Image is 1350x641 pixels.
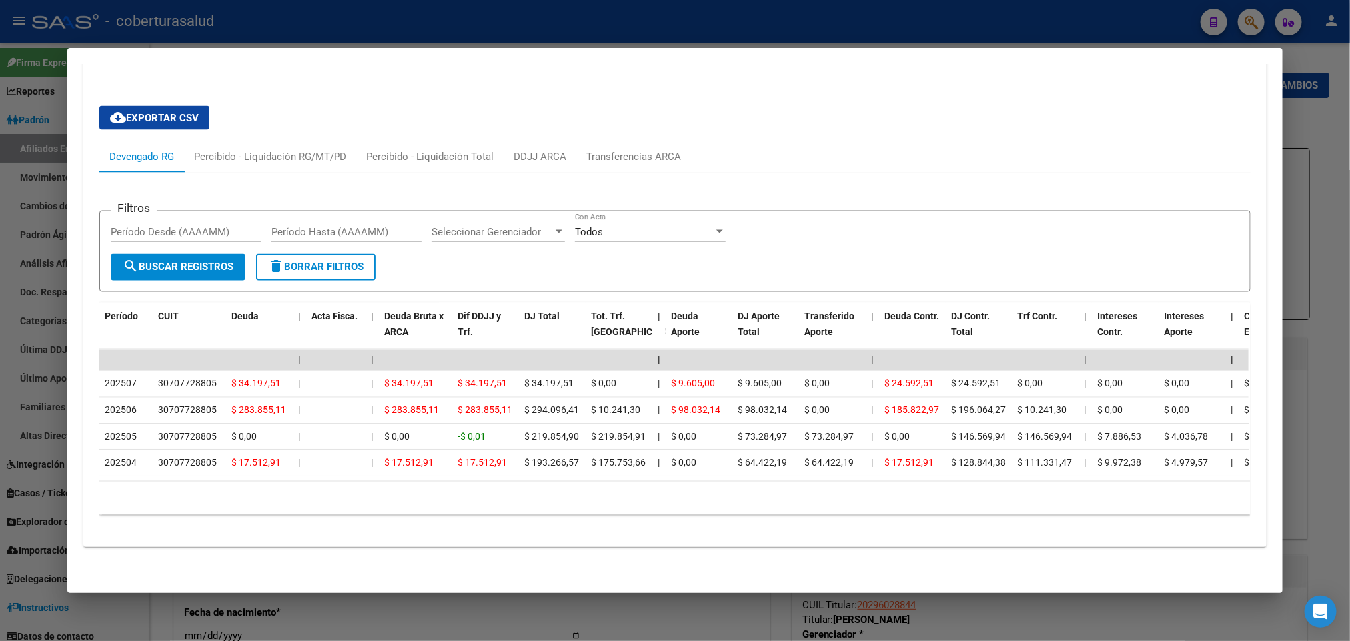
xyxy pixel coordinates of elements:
[371,354,374,365] span: |
[458,432,486,442] span: -$ 0,01
[586,303,652,362] datatable-header-cell: Tot. Trf. Bruto
[99,106,209,130] button: Exportar CSV
[804,458,854,468] span: $ 64.422,19
[1084,458,1086,468] span: |
[799,303,866,362] datatable-header-cell: Transferido Aporte
[1164,458,1208,468] span: $ 4.979,57
[105,378,137,389] span: 202507
[591,311,682,338] span: Tot. Trf. [GEOGRAPHIC_DATA]
[514,149,566,164] div: DDJJ ARCA
[105,405,137,416] span: 202506
[951,405,1006,416] span: $ 196.064,27
[1017,458,1072,468] span: $ 111.331,47
[804,311,854,338] span: Transferido Aporte
[1239,303,1305,362] datatable-header-cell: Contr. Empresa
[658,405,660,416] span: |
[1164,311,1204,338] span: Intereses Aporte
[1097,458,1141,468] span: $ 9.972,38
[591,458,646,468] span: $ 175.753,66
[951,311,990,338] span: DJ Contr. Total
[871,354,874,365] span: |
[658,432,660,442] span: |
[1017,432,1072,442] span: $ 146.569,94
[671,432,696,442] span: $ 0,00
[575,226,603,238] span: Todos
[158,456,217,471] div: 30707728805
[366,303,379,362] datatable-header-cell: |
[111,201,157,215] h3: Filtros
[1244,405,1299,416] span: $ 312.965,87
[194,149,346,164] div: Percibido - Liquidación RG/MT/PD
[458,405,512,416] span: $ 283.855,11
[371,432,373,442] span: |
[1097,432,1141,442] span: $ 7.886,53
[158,376,217,392] div: 30707728805
[1017,405,1067,416] span: $ 10.241,30
[1017,311,1057,322] span: Trf Contr.
[1092,303,1159,362] datatable-header-cell: Intereses Contr.
[951,432,1006,442] span: $ 146.569,94
[384,458,434,468] span: $ 17.512,91
[231,311,259,322] span: Deuda
[110,109,126,125] mat-icon: cloud_download
[1231,354,1233,365] span: |
[1084,405,1086,416] span: |
[371,378,373,389] span: |
[884,405,939,416] span: $ 185.822,97
[1244,458,1307,468] span: $ 4.444.744,62
[311,311,358,322] span: Acta Fisca.
[671,458,696,468] span: $ 0,00
[231,432,257,442] span: $ 0,00
[871,378,873,389] span: |
[379,303,452,362] datatable-header-cell: Deuda Bruta x ARCA
[804,405,830,416] span: $ 0,00
[158,403,217,418] div: 30707728805
[153,303,226,362] datatable-header-cell: CUIT
[1097,311,1137,338] span: Intereses Contr.
[306,303,366,362] datatable-header-cell: Acta Fisca.
[1097,405,1123,416] span: $ 0,00
[1231,405,1233,416] span: |
[804,432,854,442] span: $ 73.284,97
[1231,378,1233,389] span: |
[524,405,579,416] span: $ 294.096,41
[652,303,666,362] datatable-header-cell: |
[658,378,660,389] span: |
[871,311,874,322] span: |
[732,303,799,362] datatable-header-cell: DJ Aporte Total
[1244,378,1269,389] span: $ 0,00
[298,378,300,389] span: |
[1244,432,1307,442] span: $ 5.402.756,40
[452,303,519,362] datatable-header-cell: Dif DDJJ y Trf.
[1231,458,1233,468] span: |
[111,254,245,281] button: Buscar Registros
[123,261,233,273] span: Buscar Registros
[671,405,720,416] span: $ 98.032,14
[1084,354,1087,365] span: |
[946,303,1012,362] datatable-header-cell: DJ Contr. Total
[298,432,300,442] span: |
[871,432,873,442] span: |
[884,432,910,442] span: $ 0,00
[524,378,574,389] span: $ 34.197,51
[231,458,281,468] span: $ 17.512,91
[738,432,787,442] span: $ 73.284,97
[738,405,787,416] span: $ 98.032,14
[268,259,284,275] mat-icon: delete
[1084,311,1087,322] span: |
[1164,432,1208,442] span: $ 4.036,78
[1084,378,1086,389] span: |
[105,311,138,322] span: Período
[105,432,137,442] span: 202505
[99,303,153,362] datatable-header-cell: Período
[1244,311,1281,338] span: Contr. Empresa
[1084,432,1086,442] span: |
[1079,303,1092,362] datatable-header-cell: |
[524,311,560,322] span: DJ Total
[1164,405,1189,416] span: $ 0,00
[432,226,553,238] span: Seleccionar Gerenciador
[591,405,640,416] span: $ 10.241,30
[384,311,444,338] span: Deuda Bruta x ARCA
[666,303,732,362] datatable-header-cell: Deuda Aporte
[298,458,300,468] span: |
